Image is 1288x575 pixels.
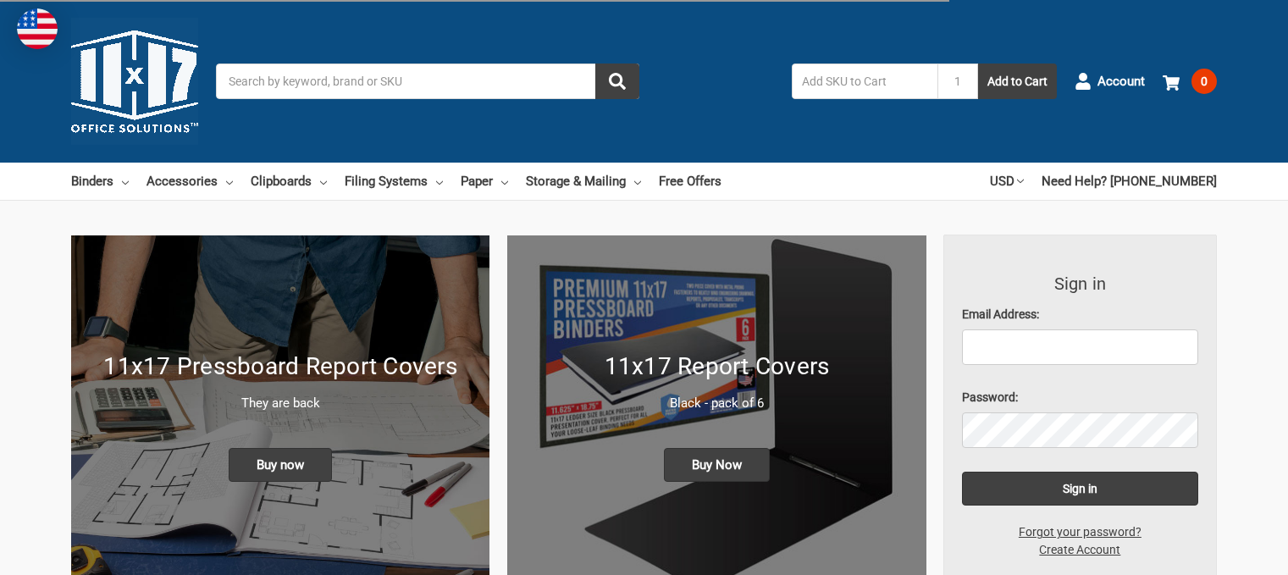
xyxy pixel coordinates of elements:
[89,349,472,384] h1: 11x17 Pressboard Report Covers
[962,472,1199,506] input: Sign in
[1042,163,1217,200] a: Need Help? [PHONE_NUMBER]
[251,163,327,200] a: Clipboards
[1191,69,1217,94] span: 0
[229,448,332,482] span: Buy now
[1009,523,1151,541] a: Forgot your password?
[89,394,472,413] p: They are back
[146,163,233,200] a: Accessories
[525,349,908,384] h1: 11x17 Report Covers
[216,64,639,99] input: Search by keyword, brand or SKU
[664,448,770,482] span: Buy Now
[1097,72,1145,91] span: Account
[962,389,1199,406] label: Password:
[962,271,1199,296] h3: Sign in
[17,8,58,49] img: duty and tax information for United States
[526,163,641,200] a: Storage & Mailing
[792,64,937,99] input: Add SKU to Cart
[525,394,908,413] p: Black - pack of 6
[71,18,198,145] img: 11x17.com
[1163,59,1217,103] a: 0
[978,64,1057,99] button: Add to Cart
[1075,59,1145,103] a: Account
[1030,541,1130,559] a: Create Account
[659,163,721,200] a: Free Offers
[345,163,443,200] a: Filing Systems
[990,163,1024,200] a: USD
[962,306,1199,323] label: Email Address:
[71,163,129,200] a: Binders
[461,163,508,200] a: Paper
